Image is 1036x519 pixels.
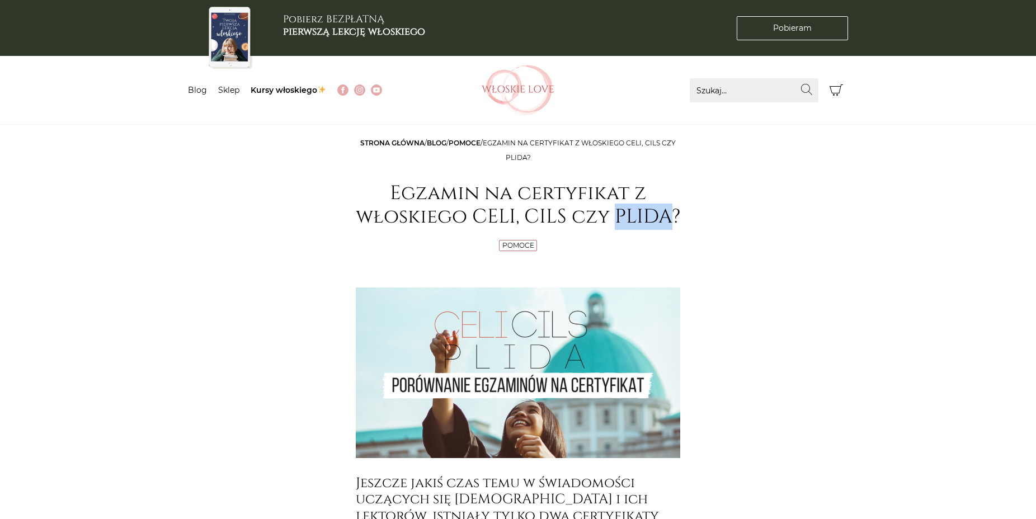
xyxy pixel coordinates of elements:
img: ✨ [318,86,326,93]
span: Egzamin na certyfikat z włoskiego CELI, CILS czy PLIDA? [483,139,676,162]
span: Pobieram [773,22,812,34]
a: Pobieram [737,16,848,40]
a: Strona główna [360,139,425,147]
img: Włoskielove [482,65,554,115]
h1: Egzamin na certyfikat z włoskiego CELI, CILS czy PLIDA? [356,182,680,229]
span: / / / [360,139,676,162]
a: Pomoce [449,139,481,147]
a: Sklep [218,85,239,95]
button: Koszyk [824,78,848,102]
a: Blog [427,139,446,147]
h3: Pobierz BEZPŁATNĄ [283,13,425,37]
a: Pomoce [502,241,534,249]
input: Szukaj... [690,78,818,102]
b: pierwszą lekcję włoskiego [283,25,425,39]
a: Blog [188,85,207,95]
a: Kursy włoskiego [251,85,326,95]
